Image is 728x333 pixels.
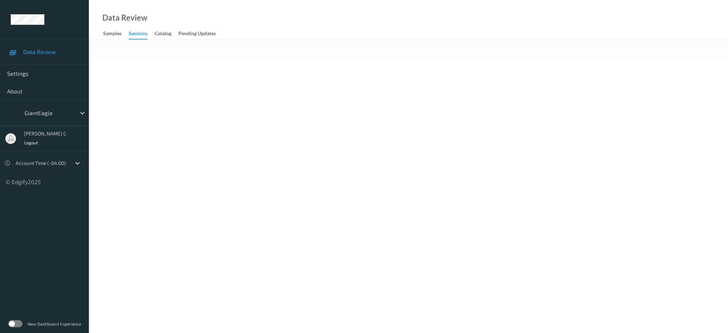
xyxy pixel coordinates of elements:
a: Catalog [155,29,178,39]
div: Catalog [155,30,171,39]
div: Data Review [102,14,147,21]
div: Pending Updates [178,30,216,39]
a: Samples [103,29,129,39]
div: Sessions [129,30,148,39]
div: Samples [103,30,122,39]
a: Sessions [129,29,155,39]
a: Pending Updates [178,29,223,39]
